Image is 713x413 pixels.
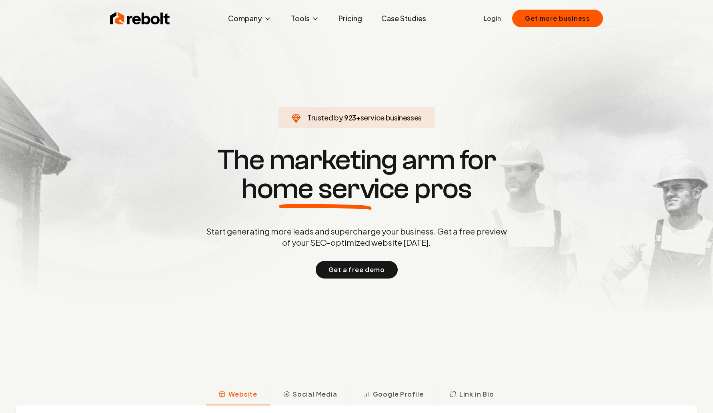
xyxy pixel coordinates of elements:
a: Login [484,14,501,23]
button: Tools [284,10,326,26]
span: Link in Bio [459,389,494,399]
span: Trusted by [307,113,343,122]
button: Google Profile [350,385,437,405]
a: Pricing [332,10,369,26]
button: Company [222,10,278,26]
span: + [356,113,361,122]
button: Get more business [512,10,603,27]
button: Get a free demo [316,261,398,279]
button: Link in Bio [437,385,507,405]
h1: The marketing arm for pros [164,146,549,203]
button: Social Media [270,385,350,405]
span: Social Media [293,389,337,399]
p: Start generating more leads and supercharge your business. Get a free preview of your SEO-optimiz... [204,226,509,248]
span: Google Profile [373,389,424,399]
span: home service [241,174,409,203]
span: Website [228,389,257,399]
span: 923 [344,112,356,123]
img: Rebolt Logo [110,10,170,26]
span: service businesses [361,113,422,122]
a: Case Studies [375,10,433,26]
button: Website [206,385,270,405]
